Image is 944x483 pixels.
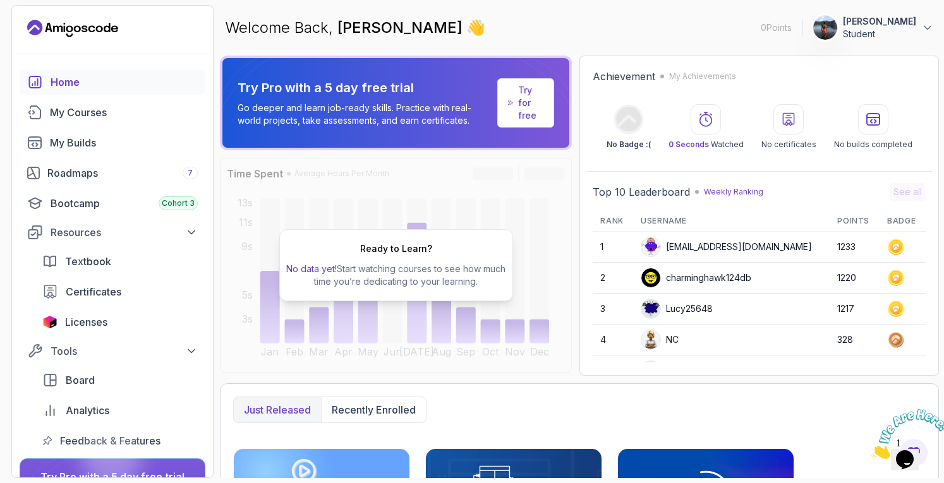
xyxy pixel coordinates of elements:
td: 3 [593,294,633,325]
td: 1220 [830,263,880,294]
span: [PERSON_NAME] [337,18,466,37]
div: My Courses [50,105,198,120]
span: Cohort 3 [162,198,195,208]
span: 7 [188,168,193,178]
img: default monster avatar [641,237,660,256]
a: analytics [35,398,205,423]
a: feedback [35,428,205,453]
div: Lucy25648 [641,299,713,319]
span: Board [66,373,95,388]
th: Rank [593,211,633,232]
img: Chat attention grabber [5,5,83,55]
td: 2 [593,263,633,294]
p: Student [843,28,916,40]
td: 328 [830,325,880,355]
p: 0 Points [761,21,792,34]
a: Landing page [27,18,118,39]
p: Watched [669,140,744,150]
button: Resources [20,221,205,244]
span: Analytics [66,403,109,418]
h2: Ready to Learn? [360,242,432,255]
span: Feedback & Features [60,433,160,448]
p: No builds completed [834,140,912,150]
p: Recently enrolled [332,402,416,417]
img: default monster avatar [641,299,660,318]
a: certificates [35,279,205,304]
a: Try for free [518,84,543,122]
td: 4 [593,325,633,355]
button: user profile image[PERSON_NAME]Student [813,15,934,40]
a: licenses [35,309,205,335]
div: charminghawk124db [641,268,751,288]
p: [PERSON_NAME] [843,15,916,28]
iframe: chat widget [866,404,944,464]
p: Start watching courses to see how much time you’re dedicating to your learning. [285,263,507,288]
div: Roadmaps [47,165,198,181]
a: bootcamp [20,191,205,216]
a: builds [20,130,205,155]
h2: Achievement [593,69,655,84]
a: roadmaps [20,160,205,186]
th: Points [830,211,880,232]
th: Username [633,211,830,232]
a: Try for free [497,78,554,128]
a: home [20,69,205,95]
th: Badge [880,211,926,232]
div: Tools [51,343,198,359]
button: Recently enrolled [321,397,426,422]
p: Weekly Ranking [704,187,763,197]
span: 👋 [464,15,490,41]
button: See all [890,183,926,201]
div: [EMAIL_ADDRESS][DOMAIN_NAME] [641,237,812,257]
div: My Builds [50,135,198,150]
p: No certificates [761,140,816,150]
a: board [35,367,205,393]
img: user profile image [641,361,660,380]
span: 1 [5,5,10,16]
h2: Top 10 Leaderboard [593,184,690,200]
div: Resources [51,225,198,240]
button: Tools [20,340,205,362]
span: No data yet! [286,263,337,274]
p: My Achievements [669,71,736,81]
div: Home [51,75,198,90]
td: 1233 [830,232,880,263]
p: Go deeper and learn job-ready skills. Practice with real-world projects, take assessments, and ea... [238,102,492,127]
p: Just released [244,402,311,417]
span: Certificates [66,284,121,299]
td: 1217 [830,294,880,325]
span: Licenses [65,314,107,330]
p: Try Pro with a 5 day free trial [238,79,492,97]
td: 5 [593,355,633,386]
button: Just released [234,397,321,422]
td: 262 [830,355,880,386]
p: No Badge :( [607,140,651,150]
a: textbook [35,249,205,274]
img: user profile image [641,330,660,349]
div: asifahmedjesi [641,361,723,381]
span: 0 Seconds [669,140,709,149]
div: NC [641,330,679,350]
span: Textbook [65,254,111,269]
img: user profile image [813,16,837,40]
a: courses [20,100,205,125]
img: jetbrains icon [42,316,57,328]
img: user profile image [641,268,660,287]
p: Welcome Back, [225,18,485,38]
td: 1 [593,232,633,263]
div: Bootcamp [51,196,198,211]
